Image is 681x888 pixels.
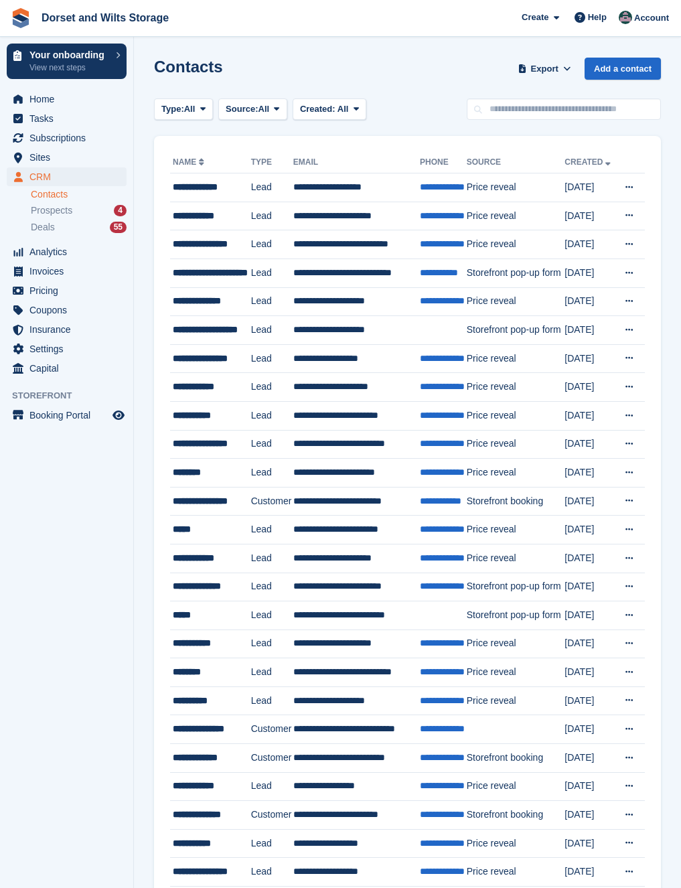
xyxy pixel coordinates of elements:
span: Create [522,11,548,24]
td: Price reveal [467,658,565,687]
img: Steph Chick [619,11,632,24]
td: Lead [251,630,293,658]
td: Price reveal [467,858,565,887]
a: menu [7,262,127,281]
a: menu [7,301,127,319]
span: Source: [226,102,258,116]
td: [DATE] [564,230,615,259]
td: Customer [251,801,293,830]
td: [DATE] [564,287,615,316]
td: [DATE] [564,744,615,773]
td: Price reveal [467,829,565,858]
a: Dorset and Wilts Storage [36,7,174,29]
td: [DATE] [564,173,615,202]
span: Prospects [31,204,72,217]
td: Storefront booking [467,744,565,773]
td: [DATE] [564,715,615,744]
td: [DATE] [564,202,615,230]
td: Lead [251,287,293,316]
td: Lead [251,344,293,373]
a: menu [7,167,127,186]
td: Lead [251,401,293,430]
a: menu [7,129,127,147]
span: Type: [161,102,184,116]
span: Export [531,62,558,76]
a: menu [7,320,127,339]
span: Coupons [29,301,110,319]
td: Price reveal [467,630,565,658]
td: Price reveal [467,287,565,316]
td: Lead [251,516,293,544]
td: Price reveal [467,459,565,488]
td: Price reveal [467,344,565,373]
a: menu [7,90,127,108]
th: Email [293,152,420,173]
span: Insurance [29,320,110,339]
td: Lead [251,772,293,801]
td: Lead [251,658,293,687]
button: Type: All [154,98,213,121]
td: Storefront pop-up form [467,258,565,287]
td: Lead [251,173,293,202]
td: [DATE] [564,258,615,287]
td: Price reveal [467,373,565,402]
span: Pricing [29,281,110,300]
td: Lead [251,459,293,488]
span: CRM [29,167,110,186]
span: Storefront [12,389,133,402]
td: Customer [251,487,293,516]
td: [DATE] [564,573,615,601]
td: Lead [251,430,293,459]
td: Lead [251,202,293,230]
span: Booking Portal [29,406,110,425]
td: Lead [251,230,293,259]
td: Storefront pop-up form [467,601,565,630]
a: menu [7,406,127,425]
button: Export [515,58,574,80]
th: Type [251,152,293,173]
span: Sites [29,148,110,167]
p: Your onboarding [29,50,109,60]
td: [DATE] [564,801,615,830]
span: All [258,102,270,116]
td: Price reveal [467,173,565,202]
th: Source [467,152,565,173]
h1: Contacts [154,58,223,76]
td: Lead [251,258,293,287]
a: menu [7,359,127,378]
span: Home [29,90,110,108]
td: [DATE] [564,516,615,544]
img: stora-icon-8386f47178a22dfd0bd8f6a31ec36ba5ce8667c1dd55bd0f319d3a0aa187defe.svg [11,8,31,28]
td: [DATE] [564,686,615,715]
td: [DATE] [564,459,615,488]
td: [DATE] [564,544,615,573]
td: Price reveal [467,772,565,801]
span: Subscriptions [29,129,110,147]
td: [DATE] [564,829,615,858]
td: Lead [251,686,293,715]
span: Created: [300,104,335,114]
td: Storefront booking [467,801,565,830]
td: [DATE] [564,401,615,430]
a: Your onboarding View next steps [7,44,127,79]
td: [DATE] [564,344,615,373]
td: [DATE] [564,430,615,459]
td: [DATE] [564,601,615,630]
td: [DATE] [564,373,615,402]
td: [DATE] [564,858,615,887]
span: All [184,102,196,116]
span: All [337,104,349,114]
a: Prospects 4 [31,204,127,218]
a: Name [173,157,207,167]
div: 4 [114,205,127,216]
span: Help [588,11,607,24]
td: Lead [251,316,293,345]
div: 55 [110,222,127,233]
td: Storefront pop-up form [467,573,565,601]
span: Tasks [29,109,110,128]
a: Created [564,157,613,167]
td: Price reveal [467,516,565,544]
td: Customer [251,715,293,744]
span: Analytics [29,242,110,261]
td: Price reveal [467,544,565,573]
